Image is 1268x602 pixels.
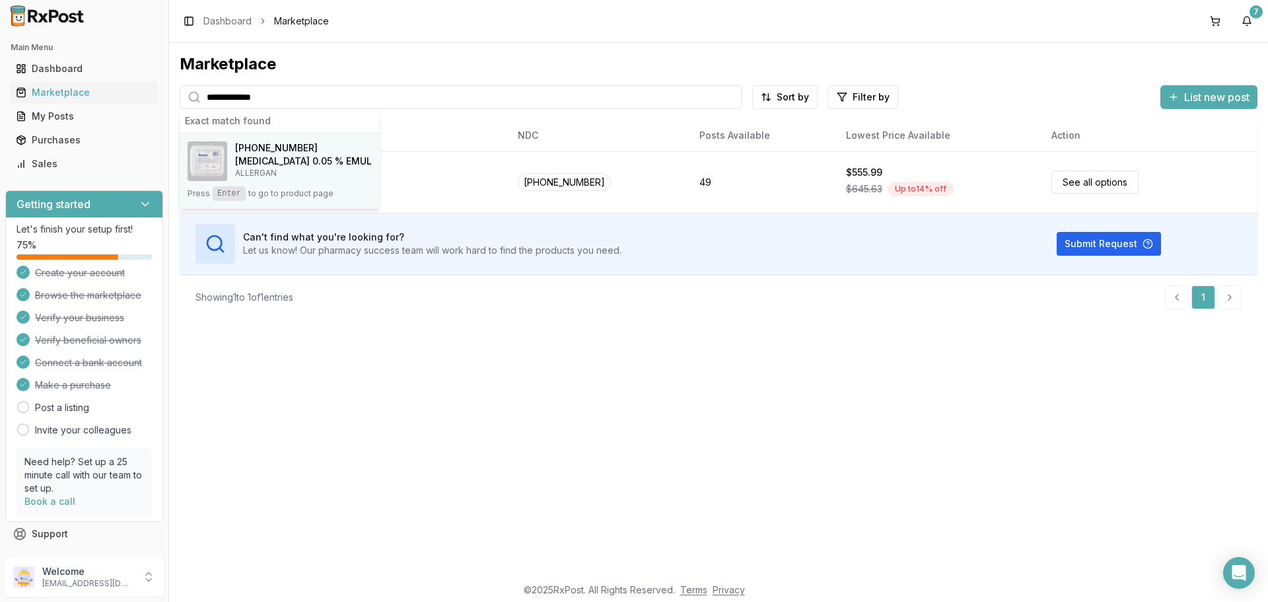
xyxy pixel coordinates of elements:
span: Filter by [853,91,890,104]
th: NDC [507,120,689,151]
span: Verify your business [35,311,124,324]
span: Marketplace [274,15,329,28]
span: Make a purchase [35,379,111,392]
div: 7 [1250,5,1263,19]
a: Dashboard [11,57,158,81]
button: Sales [5,153,163,174]
div: Up to 14 % off [888,182,954,196]
img: User avatar [13,566,34,587]
nav: pagination [1165,285,1242,309]
button: My Posts [5,106,163,127]
a: Privacy [713,584,745,595]
button: Restasis 0.05 % EMUL[PHONE_NUMBER][MEDICAL_DATA] 0.05 % EMULALLERGANPressEnterto go to product page [180,133,380,209]
a: Sales [11,152,158,176]
p: Welcome [42,565,134,578]
kbd: Enter [213,186,246,201]
button: Filter by [828,85,898,109]
h2: Main Menu [11,42,158,53]
th: Action [1041,120,1257,151]
span: to go to product page [248,188,334,199]
div: Purchases [16,133,153,147]
div: Showing 1 to 1 of 1 entries [195,291,293,304]
div: Sales [16,157,153,170]
span: Verify beneficial owners [35,334,141,347]
button: Feedback [5,546,163,570]
a: Post a listing [35,401,89,414]
button: Submit Request [1057,232,1161,256]
div: Exact match found [180,109,380,133]
span: [PHONE_NUMBER] [518,173,611,191]
a: Purchases [11,128,158,152]
div: Marketplace [180,54,1257,75]
a: Dashboard [203,15,252,28]
a: List new post [1160,92,1257,105]
a: Invite your colleagues [35,424,131,437]
div: Marketplace [16,86,153,99]
button: 7 [1236,11,1257,32]
p: Let us know! Our pharmacy success team will work hard to find the products you need. [243,244,621,257]
p: Let's finish your setup first! [17,223,152,236]
a: 1 [1191,285,1215,309]
a: My Posts [11,104,158,128]
span: Connect a bank account [35,356,142,369]
button: List new post [1160,85,1257,109]
td: 49 [689,151,835,213]
span: Feedback [32,551,77,564]
p: Need help? Set up a 25 minute call with our team to set up. [24,455,144,495]
p: [EMAIL_ADDRESS][DOMAIN_NAME] [42,578,134,589]
div: $555.99 [846,166,882,179]
span: [PHONE_NUMBER] [235,141,318,155]
p: ALLERGAN [235,168,372,178]
span: List new post [1184,89,1250,105]
div: My Posts [16,110,153,123]
th: Lowest Price Available [835,120,1041,151]
button: Purchases [5,130,163,151]
a: Book a call [24,496,75,507]
h3: Can't find what you're looking for? [243,231,621,244]
a: Marketplace [11,81,158,104]
img: Restasis 0.05 % EMUL [188,141,227,181]
span: Sort by [777,91,809,104]
span: Browse the marketplace [35,289,141,302]
button: Dashboard [5,58,163,79]
span: $645.63 [846,182,882,196]
span: Create your account [35,266,125,280]
button: Support [5,522,163,546]
h3: Getting started [17,196,90,212]
button: Sort by [752,85,818,109]
a: Terms [680,584,707,595]
img: RxPost Logo [5,5,90,26]
span: Press [188,188,210,199]
div: Dashboard [16,62,153,75]
span: 75 % [17,239,36,252]
h4: [MEDICAL_DATA] 0.05 % EMUL [235,155,372,168]
a: See all options [1051,170,1139,194]
th: Posts Available [689,120,835,151]
div: Open Intercom Messenger [1223,557,1255,589]
nav: breadcrumb [203,15,329,28]
button: Marketplace [5,82,163,103]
